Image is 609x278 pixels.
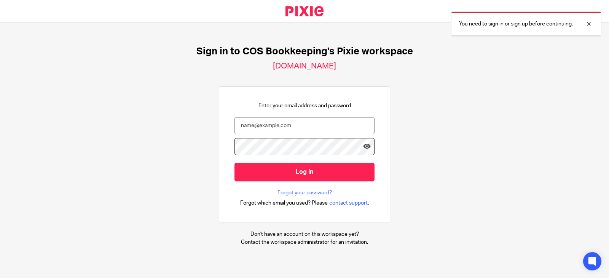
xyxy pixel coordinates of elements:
[258,102,351,110] p: Enter your email address and password
[234,117,375,134] input: name@example.com
[241,230,368,238] p: Don't have an account on this workspace yet?
[459,20,573,28] p: You need to sign in or sign up before continuing.
[240,199,328,207] span: Forgot which email you used? Please
[240,199,369,207] div: .
[241,238,368,246] p: Contact the workspace administrator for an invitation.
[329,199,368,207] span: contact support
[277,189,332,197] a: Forgot your password?
[234,163,375,181] input: Log in
[196,46,413,57] h1: Sign in to COS Bookkeeping's Pixie workspace
[273,61,336,71] h2: [DOMAIN_NAME]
